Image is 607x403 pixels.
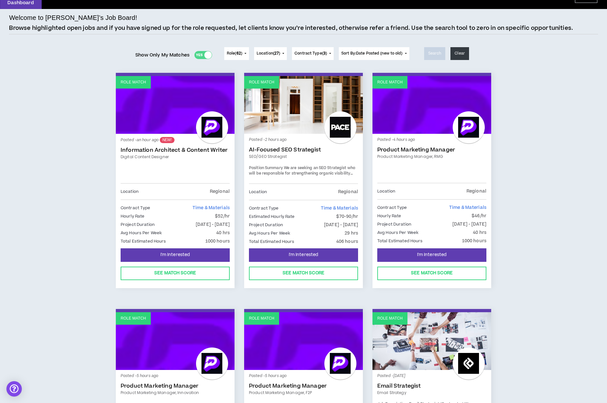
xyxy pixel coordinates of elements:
[121,79,146,85] p: Role Match
[377,229,418,236] p: Avg Hours Per Week
[121,147,230,153] a: Information Architect & Content Writer
[345,230,358,237] p: 29 hrs
[160,252,190,258] span: I'm Interested
[121,248,230,262] button: I'm Interested
[257,51,280,56] span: Location ( )
[377,154,486,159] a: Product Marketing Manager, RMG
[377,137,486,143] p: Posted - 4 hours ago
[205,238,230,245] p: 1000 hours
[462,237,486,244] p: 1000 hours
[249,248,358,262] button: I'm Interested
[274,51,279,56] span: 27
[216,229,230,236] p: 40 hrs
[377,315,403,322] p: Role Match
[249,315,274,322] p: Role Match
[121,267,230,280] button: See Match Score
[289,252,319,258] span: I'm Interested
[377,373,486,379] p: Posted - [DATE]
[377,188,395,195] p: Location
[121,229,162,236] p: Avg Hours Per Week
[473,229,486,236] p: 40 hrs
[377,79,403,85] p: Role Match
[249,147,358,153] a: AI-Focused SEO Strategist
[424,47,446,60] button: Search
[196,221,230,228] p: [DATE] - [DATE]
[192,205,230,211] span: Time & Materials
[249,230,290,237] p: Avg Hours Per Week
[121,204,150,211] p: Contract Type
[121,221,155,228] p: Project Duration
[372,312,491,370] a: Role Match
[249,213,295,220] p: Estimated Hourly Rate
[121,315,146,322] p: Role Match
[377,221,411,228] p: Project Duration
[249,205,279,212] p: Contract Type
[466,188,486,195] p: Regional
[336,213,358,220] p: $70-90/hr
[121,373,230,379] p: Posted - 5 hours ago
[417,252,447,258] span: I'm Interested
[336,238,358,245] p: 406 hours
[249,221,283,228] p: Project Duration
[372,76,491,134] a: Role Match
[377,248,486,262] button: I'm Interested
[121,137,230,143] p: Posted - an hour ago
[215,213,230,220] p: $52/hr
[249,165,283,171] strong: Position Summary
[121,390,230,396] a: Product Marketing Manager, Innovation
[210,188,230,195] p: Regional
[339,47,409,60] button: Sort By:Date Posted (new to old)
[227,51,242,56] span: Role ( )
[452,221,486,228] p: [DATE] - [DATE]
[249,165,355,233] span: We are seeking an SEO Strategist who will be responsible for strengthening organic visibility and...
[323,51,326,56] span: 3
[324,221,358,228] p: [DATE] - [DATE]
[377,390,486,396] a: Email Strategy
[249,137,358,143] p: Posted - 2 hours ago
[377,383,486,389] a: Email Strategist
[249,188,267,195] p: Location
[224,47,249,60] button: Role(62)
[450,47,469,60] button: Clear
[116,76,235,134] a: Role Match
[292,47,334,60] button: Contract Type(3)
[249,267,358,280] button: See Match Score
[254,47,287,60] button: Location(27)
[6,381,22,397] div: Open Intercom Messenger
[121,383,230,389] a: Product Marketing Manager
[249,390,358,396] a: Product Marketing Manager, F2P
[121,154,230,160] a: Digital Content Designer
[249,154,358,159] a: SEO/GEO Strategist
[249,79,274,85] p: Role Match
[249,383,358,389] a: Product Marketing Manager
[377,212,401,219] p: Hourly Rate
[377,267,486,280] button: See Match Score
[472,212,486,219] p: $46/hr
[295,51,327,56] span: Contract Type ( )
[338,188,358,195] p: Regional
[160,137,174,143] sup: NEW!
[236,51,241,56] span: 62
[244,312,363,370] a: Role Match
[377,204,407,211] p: Contract Type
[377,147,486,153] a: Product Marketing Manager
[121,188,139,195] p: Location
[9,13,137,22] h4: Welcome to [PERSON_NAME]’s Job Board!
[121,238,166,245] p: Total Estimated Hours
[244,76,363,134] a: Role Match
[249,238,295,245] p: Total Estimated Hours
[377,237,423,244] p: Total Estimated Hours
[449,204,486,211] span: Time & Materials
[135,50,190,60] span: Show Only My Matches
[341,51,403,56] span: Sort By: Date Posted (new to old)
[249,373,358,379] p: Posted - 5 hours ago
[9,24,573,32] p: Browse highlighted open jobs and if you have signed up for the role requested, let clients know y...
[121,213,144,220] p: Hourly Rate
[321,205,358,211] span: Time & Materials
[116,312,235,370] a: Role Match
